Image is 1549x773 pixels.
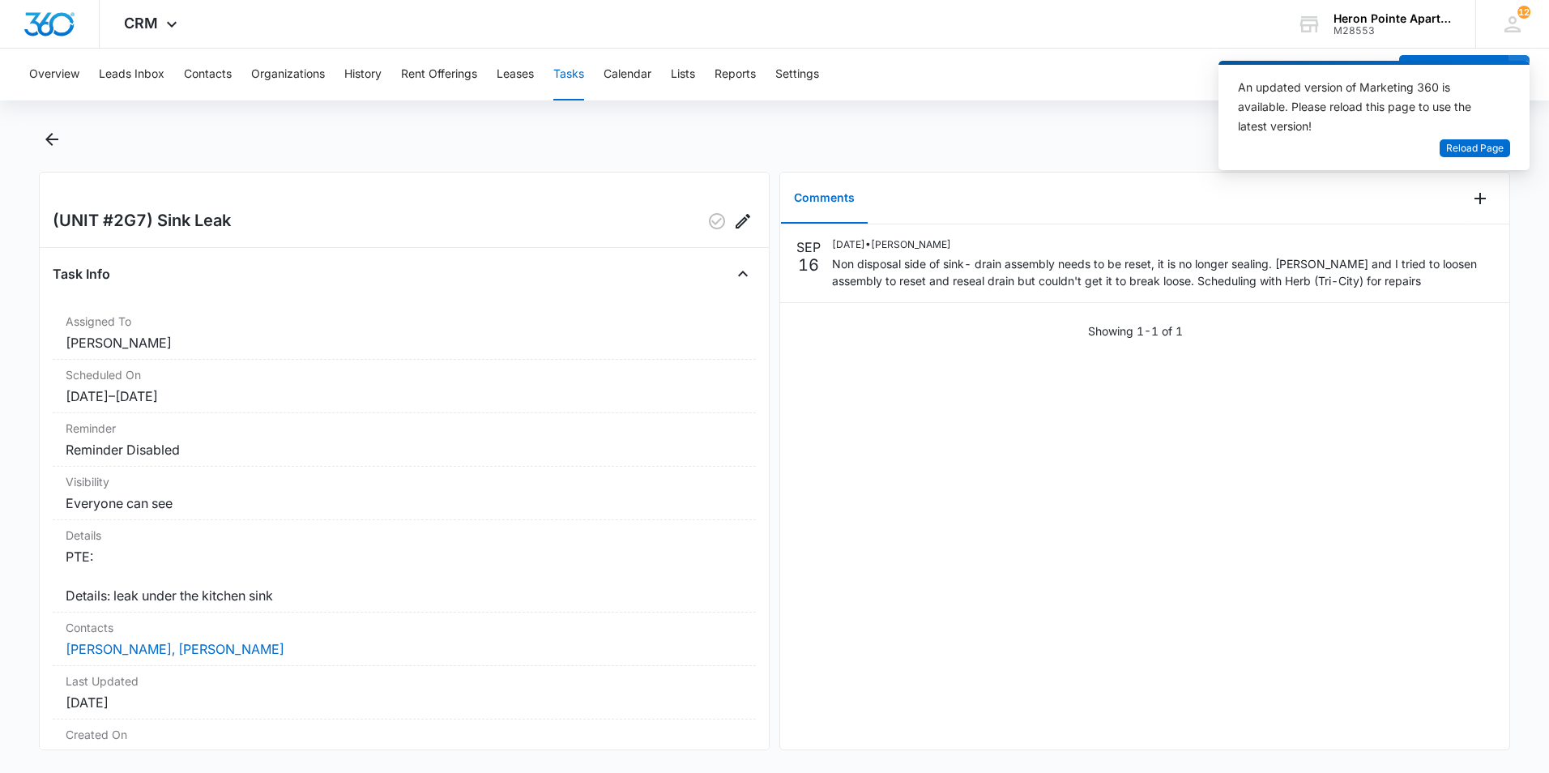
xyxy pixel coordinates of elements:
div: account name [1334,12,1452,25]
button: Calendar [604,49,651,100]
button: Lists [671,49,695,100]
button: Comments [781,173,868,224]
p: Non disposal side of sink- drain assembly needs to be reset, it is no longer sealing. [PERSON_NAM... [832,255,1493,289]
button: Leases [497,49,534,100]
dt: Visibility [66,473,743,490]
dt: Assigned To [66,313,743,330]
div: account id [1334,25,1452,36]
dd: [DATE] – [DATE] [66,386,743,406]
button: Settings [775,49,819,100]
p: 16 [798,257,819,273]
p: SEP [796,237,821,257]
a: [PERSON_NAME], [PERSON_NAME] [66,641,284,657]
dt: Details [66,527,743,544]
div: An updated version of Marketing 360 is available. Please reload this page to use the latest version! [1238,78,1491,136]
div: Assigned To[PERSON_NAME] [53,306,756,360]
div: Contacts[PERSON_NAME], [PERSON_NAME] [53,613,756,666]
h4: Task Info [53,264,110,284]
div: notifications count [1517,6,1530,19]
button: Overview [29,49,79,100]
button: Back [39,126,64,152]
button: Contacts [184,49,232,100]
button: Reload Page [1440,139,1510,158]
h2: (UNIT #2G7) Sink Leak [53,208,231,234]
p: [DATE] • [PERSON_NAME] [832,237,1493,252]
button: Close [730,261,756,287]
p: Showing 1-1 of 1 [1088,322,1183,340]
button: Edit [730,208,756,234]
dd: [PERSON_NAME] [66,333,743,352]
button: Leads Inbox [99,49,164,100]
dt: Reminder [66,420,743,437]
dt: Last Updated [66,673,743,690]
dt: Created On [66,726,743,743]
div: Created On[DATE] [53,720,756,773]
div: Last Updated[DATE] [53,666,756,720]
div: Scheduled On[DATE]–[DATE] [53,360,756,413]
dt: Scheduled On [66,366,743,383]
span: CRM [124,15,158,32]
span: 12 [1517,6,1530,19]
div: DetailsPTE: Details: leak under the kitchen sink [53,520,756,613]
dd: PTE: Details: leak under the kitchen sink [66,547,743,605]
span: Reload Page [1446,141,1504,156]
button: Add Contact [1399,55,1508,94]
dd: [DATE] [66,693,743,712]
button: Tasks [553,49,584,100]
dd: Everyone can see [66,493,743,513]
button: Rent Offerings [401,49,477,100]
dd: [DATE] [66,746,743,766]
button: Add Comment [1467,186,1493,211]
div: ReminderReminder Disabled [53,413,756,467]
button: Reports [715,49,756,100]
div: VisibilityEveryone can see [53,467,756,520]
button: Organizations [251,49,325,100]
dt: Contacts [66,619,743,636]
button: History [344,49,382,100]
dd: Reminder Disabled [66,440,743,459]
